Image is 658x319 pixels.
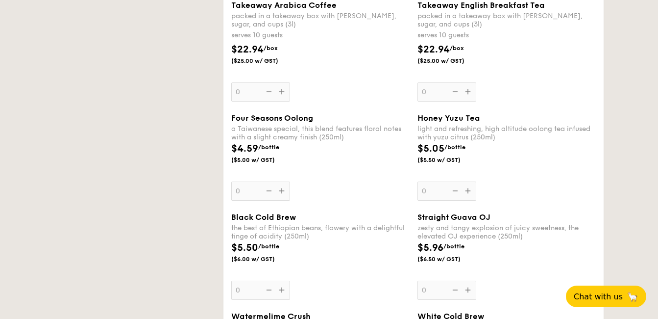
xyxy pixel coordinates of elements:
[417,242,443,254] span: $5.96
[231,12,410,28] div: packed in a takeaway box with [PERSON_NAME], sugar, and cups (3l)
[231,125,410,141] div: a Taiwanese special, this blend features floral notes with a slight creamy finish (250ml)
[417,156,484,164] span: ($5.50 w/ GST)
[231,57,298,65] span: ($25.00 w/ GST)
[417,0,545,10] span: Takeaway English Breakfast Tea
[231,44,264,55] span: $22.94
[574,292,623,301] span: Chat with us
[417,30,596,40] div: serves 10 guests
[417,12,596,28] div: packed in a takeaway box with [PERSON_NAME], sugar, and cups (3l)
[231,30,410,40] div: serves 10 guests
[231,156,298,164] span: ($5.00 w/ GST)
[450,45,464,52] span: /box
[231,213,296,222] span: Black Cold Brew
[444,144,465,151] span: /bottle
[231,143,258,155] span: $4.59
[231,255,298,263] span: ($6.00 w/ GST)
[417,143,444,155] span: $5.05
[231,224,410,240] div: the best of Ethiopian beans, flowery with a delightful tinge of acidity (250ml)
[417,125,596,141] div: light and refreshing, high altitude oolong tea infused with yuzu citrus (250ml)
[627,291,638,302] span: 🦙
[417,224,596,240] div: zesty and tangy explosion of juicy sweetness, the elevated OJ experience (250ml)
[443,243,464,250] span: /bottle
[566,286,646,307] button: Chat with us🦙
[231,242,258,254] span: $5.50
[417,255,484,263] span: ($6.50 w/ GST)
[264,45,278,52] span: /box
[417,57,484,65] span: ($25.00 w/ GST)
[258,144,279,151] span: /bottle
[417,213,490,222] span: Straight Guava OJ
[417,44,450,55] span: $22.94
[258,243,279,250] span: /bottle
[417,113,480,123] span: Honey Yuzu Tea
[231,113,313,123] span: Four Seasons Oolong
[231,0,337,10] span: Takeaway Arabica Coffee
